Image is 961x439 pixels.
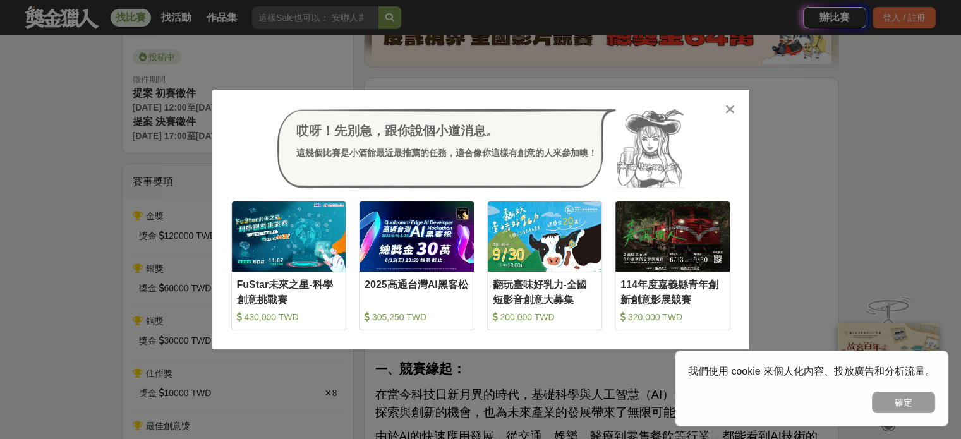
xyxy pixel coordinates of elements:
[365,277,469,306] div: 2025高通台灣AI黑客松
[493,277,597,306] div: 翻玩臺味好乳力-全國短影音創意大募集
[615,201,730,272] img: Cover Image
[237,277,341,306] div: FuStar未來之星-科學創意挑戰賽
[620,311,725,323] div: 320,000 TWD
[872,392,935,413] button: 確定
[360,201,474,272] img: Cover Image
[615,201,730,330] a: Cover Image114年度嘉義縣青年創新創意影展競賽 320,000 TWD
[237,311,341,323] div: 430,000 TWD
[296,121,597,140] div: 哎呀！先別急，跟你說個小道消息。
[620,277,725,306] div: 114年度嘉義縣青年創新創意影展競賽
[493,311,597,323] div: 200,000 TWD
[488,201,602,272] img: Cover Image
[231,201,347,330] a: Cover ImageFuStar未來之星-科學創意挑戰賽 430,000 TWD
[365,311,469,323] div: 305,250 TWD
[359,201,474,330] a: Cover Image2025高通台灣AI黑客松 305,250 TWD
[616,109,684,188] img: Avatar
[688,366,935,376] span: 我們使用 cookie 來個人化內容、投放廣告和分析流量。
[232,201,346,272] img: Cover Image
[487,201,603,330] a: Cover Image翻玩臺味好乳力-全國短影音創意大募集 200,000 TWD
[296,147,597,160] div: 這幾個比賽是小酒館最近最推薦的任務，適合像你這樣有創意的人來參加噢！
